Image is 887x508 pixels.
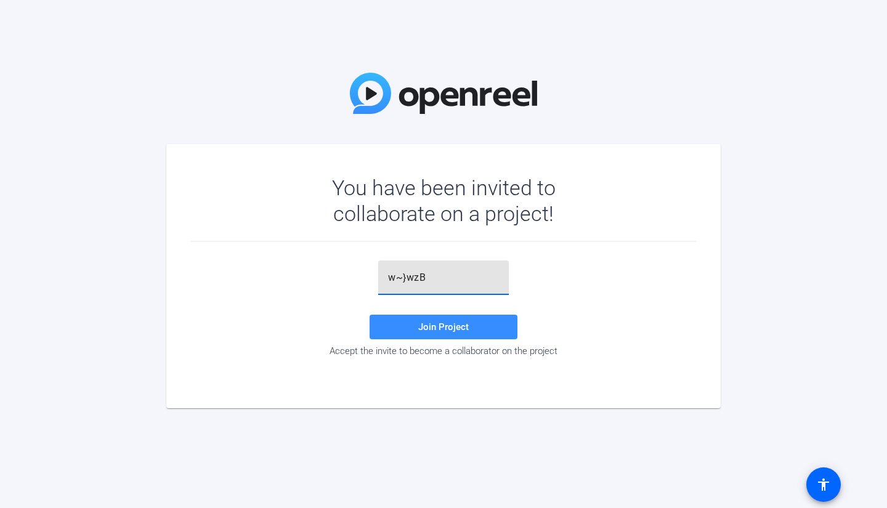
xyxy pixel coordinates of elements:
mat-icon: accessibility [816,477,831,492]
input: Password [388,270,499,285]
button: Join Project [370,315,517,339]
div: Accept the invite to become a collaborator on the project [191,345,696,357]
span: Join Project [418,321,469,333]
img: OpenReel Logo [350,73,537,114]
div: You have been invited to collaborate on a project! [296,175,591,227]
